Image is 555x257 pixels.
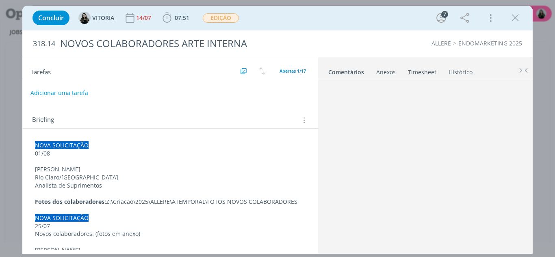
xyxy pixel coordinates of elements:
span: Tarefas [30,66,51,76]
div: 14/07 [136,15,153,21]
a: Comentários [328,65,364,76]
strong: Fotos dos colaboradores: [35,198,106,205]
img: arrow-down-up.svg [259,67,265,75]
a: ALLERE [431,39,451,47]
p: Z:\Criacao\2025\ALLERE\ATEMPORAL\FOTOS NOVOS COLABORADORES [35,198,306,206]
div: Anexos [376,68,396,76]
p: 25/07 [35,222,306,230]
img: V [78,12,91,24]
a: Timesheet [408,65,437,76]
button: Adicionar uma tarefa [30,86,89,100]
button: 7 [435,11,448,24]
p: [PERSON_NAME] [35,165,306,173]
span: Abertas 1/17 [280,68,306,74]
span: EDIÇÃO [203,13,239,23]
p: Rio Claro/[GEOGRAPHIC_DATA] [35,173,306,181]
span: Briefing [32,115,54,125]
a: ENDOMARKETING 2025 [458,39,522,47]
span: 07:51 [175,14,189,22]
span: NOVA SOLICITAÇÃO [35,141,89,149]
span: Novos colaboradores: (fotos em anexo) [35,230,140,238]
button: 07:51 [160,11,191,24]
p: Analista de Suprimentos [35,181,306,190]
div: dialog [22,6,533,254]
div: 7 [441,11,448,18]
span: Concluir [38,15,64,21]
p: [PERSON_NAME] [35,246,306,254]
button: EDIÇÃO [202,13,239,23]
a: Histórico [448,65,473,76]
span: NOVA SOLICITAÇÃO [35,214,89,222]
span: 318.14 [33,39,55,48]
span: VITORIA [92,15,114,21]
button: Concluir [33,11,69,25]
div: NOVOS COLABORADORES ARTE INTERNA [57,34,315,54]
p: 01/08 [35,149,306,158]
button: VVITORIA [78,12,114,24]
